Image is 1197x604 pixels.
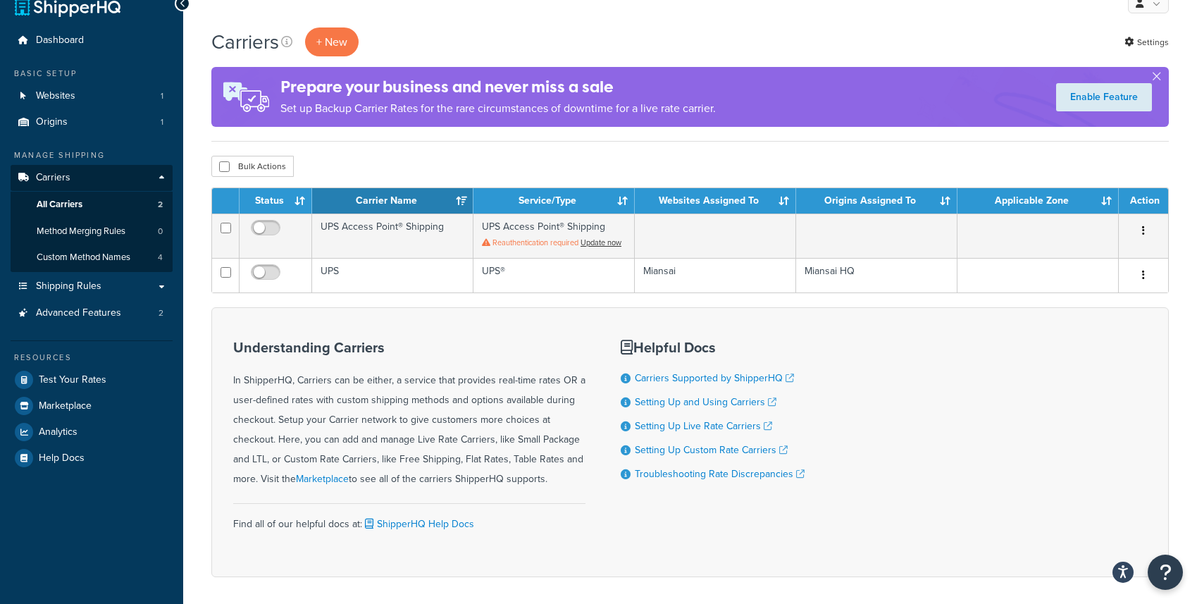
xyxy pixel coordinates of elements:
div: Find all of our helpful docs at: [233,503,585,534]
span: 1 [161,116,163,128]
span: All Carriers [37,199,82,211]
a: Shipping Rules [11,273,173,300]
div: Resources [11,352,173,364]
a: Enable Feature [1056,83,1152,111]
a: Analytics [11,419,173,445]
li: Websites [11,83,173,109]
span: 4 [158,252,163,264]
span: Dashboard [36,35,84,47]
td: UPS Access Point® Shipping [473,214,635,258]
td: UPS Access Point® Shipping [312,214,473,258]
h4: Prepare your business and never miss a sale [280,75,716,99]
li: All Carriers [11,192,173,218]
a: Test Your Rates [11,367,173,393]
span: Websites [36,90,75,102]
a: Custom Method Names 4 [11,245,173,271]
a: Advanced Features 2 [11,300,173,326]
a: All Carriers 2 [11,192,173,218]
span: 0 [158,226,163,238]
button: Open Resource Center [1148,555,1183,590]
a: Dashboard [11,27,173,54]
a: Carriers Supported by ShipperHQ [635,371,794,386]
li: Carriers [11,165,173,272]
a: Help Docs [11,445,173,471]
li: Custom Method Names [11,245,173,271]
span: Analytics [39,426,77,438]
td: UPS [312,258,473,292]
li: Advanced Features [11,300,173,326]
a: Setting Up and Using Carriers [635,395,776,409]
span: 2 [158,199,163,211]
th: Origins Assigned To: activate to sort column ascending [796,188,957,214]
h3: Helpful Docs [621,340,805,355]
span: Carriers [36,172,70,184]
a: Origins 1 [11,109,173,135]
div: Basic Setup [11,68,173,80]
h1: Carriers [211,28,279,56]
a: Settings [1124,32,1169,52]
img: ad-rules-rateshop-fe6ec290ccb7230408bd80ed9643f0289d75e0ffd9eb532fc0e269fcd187b520.png [211,67,280,127]
th: Applicable Zone: activate to sort column ascending [957,188,1119,214]
span: Shipping Rules [36,281,101,292]
span: Marketplace [39,400,92,412]
span: Test Your Rates [39,374,106,386]
span: Advanced Features [36,307,121,319]
a: Marketplace [296,472,349,486]
td: Miansai [635,258,796,292]
span: 1 [161,90,163,102]
h3: Understanding Carriers [233,340,585,355]
th: Status: activate to sort column ascending [240,188,312,214]
div: Manage Shipping [11,149,173,161]
span: Custom Method Names [37,252,130,264]
a: Troubleshooting Rate Discrepancies [635,467,805,481]
th: Service/Type: activate to sort column ascending [473,188,635,214]
td: UPS® [473,258,635,292]
p: Set up Backup Carrier Rates for the rare circumstances of downtime for a live rate carrier. [280,99,716,118]
span: Origins [36,116,68,128]
a: Websites 1 [11,83,173,109]
a: Marketplace [11,393,173,419]
span: Method Merging Rules [37,226,125,238]
th: Websites Assigned To: activate to sort column ascending [635,188,796,214]
td: Miansai HQ [796,258,957,292]
a: Method Merging Rules 0 [11,218,173,245]
a: Setting Up Custom Rate Carriers [635,443,788,457]
th: Carrier Name: activate to sort column ascending [312,188,473,214]
span: Reauthentication required [492,237,578,248]
a: Carriers [11,165,173,191]
a: Update now [581,237,621,248]
a: ShipperHQ Help Docs [362,517,474,531]
span: Help Docs [39,452,85,464]
span: 2 [159,307,163,319]
th: Action [1119,188,1168,214]
a: Setting Up Live Rate Carriers [635,419,772,433]
button: Bulk Actions [211,156,294,177]
li: Origins [11,109,173,135]
li: Method Merging Rules [11,218,173,245]
button: + New [305,27,359,56]
div: In ShipperHQ, Carriers can be either, a service that provides real-time rates OR a user-defined r... [233,340,585,489]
